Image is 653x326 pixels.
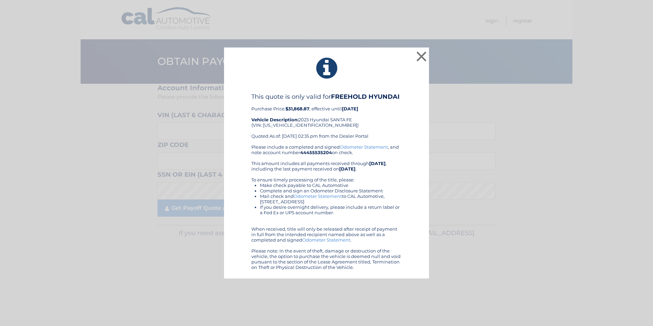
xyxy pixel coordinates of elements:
h4: This quote is only valid for [251,93,402,100]
a: Odometer Statement [340,144,388,150]
b: [DATE] [342,106,358,111]
div: Purchase Price: , effective until 2023 Hyundai SANTA FE (VIN: [US_VEHICLE_IDENTIFICATION_NUMBER])... [251,93,402,144]
li: Mail check and to CAL Automotive, [STREET_ADDRESS] [260,193,402,204]
b: [DATE] [339,166,356,172]
strong: Vehicle Description: [251,117,298,122]
b: FREEHOLD HYUNDAI [331,93,400,100]
button: × [415,50,428,63]
li: If you desire overnight delivery, please include a return label or a Fed Ex or UPS account number. [260,204,402,215]
b: 44455535204 [300,150,332,155]
a: Odometer Statement [302,237,350,243]
li: Complete and sign an Odometer Disclosure Statement [260,188,402,193]
li: Make check payable to CAL Automotive [260,182,402,188]
div: Please include a completed and signed , and note account number on check. This amount includes al... [251,144,402,270]
b: [DATE] [369,161,386,166]
a: Odometer Statement [294,193,342,199]
b: $31,868.87 [286,106,309,111]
